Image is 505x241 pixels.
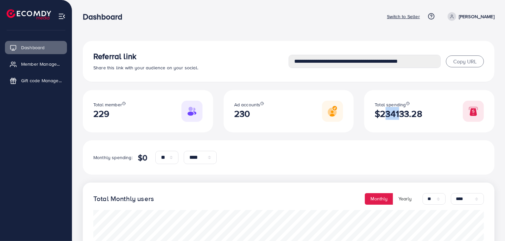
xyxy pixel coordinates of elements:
p: [PERSON_NAME] [459,13,494,20]
a: Gift code Management [5,74,67,87]
img: logo [7,9,51,19]
button: Yearly [393,193,417,205]
p: Monthly spending: [93,154,133,161]
img: Responsive image [322,101,343,122]
img: menu [58,13,66,20]
h2: 229 [93,108,126,119]
h2: $234133.28 [375,108,422,119]
span: Total spending [375,101,406,108]
span: Total member [93,101,122,108]
span: Copy URL [453,58,477,65]
span: Ad accounts [234,101,261,108]
h2: 230 [234,108,264,119]
a: [PERSON_NAME] [445,12,494,21]
h3: Referral link [93,52,289,61]
span: Share this link with your audience on your social. [93,64,198,71]
span: Member Management [21,61,62,67]
h3: Dashboard [83,12,128,21]
a: Dashboard [5,41,67,54]
span: Gift code Management [21,77,62,84]
img: Responsive image [463,101,484,122]
button: Monthly [365,193,393,205]
p: Switch to Seller [387,13,420,20]
a: Member Management [5,57,67,71]
h4: $0 [138,153,147,162]
h4: Total Monthly users [93,195,154,203]
span: Dashboard [21,44,45,51]
img: Responsive image [181,101,203,122]
button: Copy URL [446,55,484,67]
